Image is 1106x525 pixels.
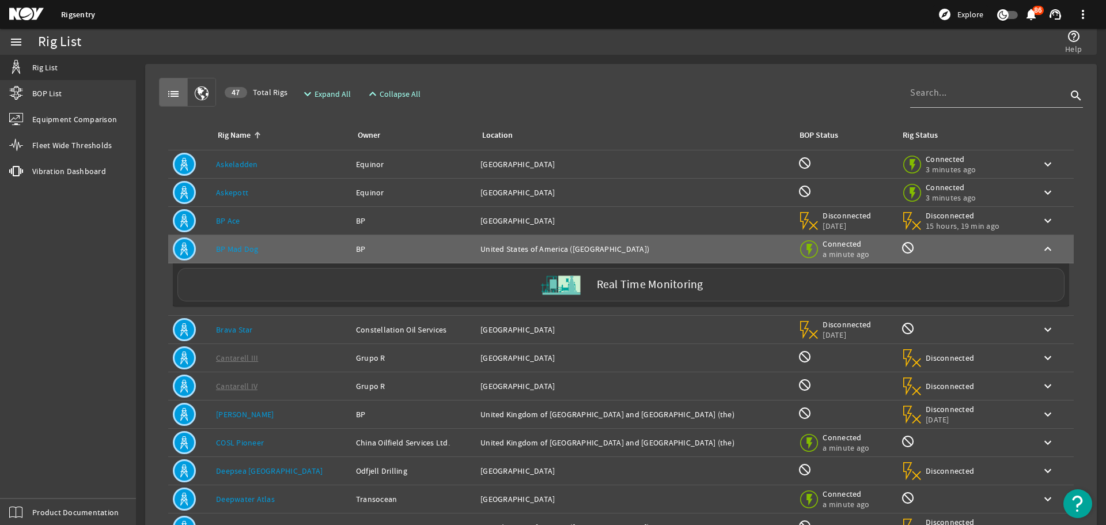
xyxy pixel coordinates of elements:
[356,352,471,364] div: Grupo R
[38,36,81,48] div: Rig List
[366,87,375,101] mat-icon: expand_less
[356,409,471,420] div: BP
[225,86,287,98] span: Total Rigs
[216,324,253,335] a: Brava Star
[933,5,988,24] button: Explore
[216,409,274,420] a: [PERSON_NAME]
[823,443,872,453] span: a minute ago
[1041,407,1055,421] mat-icon: keyboard_arrow_down
[926,353,975,363] span: Disconnected
[216,353,258,363] a: Cantarell III
[823,499,872,509] span: a minute ago
[356,465,471,477] div: Odfjell Drilling
[480,158,789,170] div: [GEOGRAPHIC_DATA]
[216,381,257,391] a: Cantarell IV
[926,414,975,425] span: [DATE]
[1069,89,1083,103] i: search
[938,7,952,21] mat-icon: explore
[218,129,251,142] div: Rig Name
[480,493,789,505] div: [GEOGRAPHIC_DATA]
[216,129,342,142] div: Rig Name
[358,129,380,142] div: Owner
[1041,157,1055,171] mat-icon: keyboard_arrow_down
[216,216,240,226] a: BP Ace
[216,159,258,169] a: Askeladden
[1041,323,1055,337] mat-icon: keyboard_arrow_down
[1041,436,1055,450] mat-icon: keyboard_arrow_down
[480,243,789,255] div: United States of America ([GEOGRAPHIC_DATA])
[216,466,323,476] a: Deepsea [GEOGRAPHIC_DATA]
[901,322,915,335] mat-icon: Rig Monitoring not available for this rig
[356,158,471,170] div: Equinor
[1065,43,1082,55] span: Help
[798,184,812,198] mat-icon: BOP Monitoring not available for this rig
[1048,7,1062,21] mat-icon: support_agent
[480,187,789,198] div: [GEOGRAPHIC_DATA]
[380,88,421,100] span: Collapse All
[1041,242,1055,256] mat-icon: keyboard_arrow_up
[480,215,789,226] div: [GEOGRAPHIC_DATA]
[296,84,355,104] button: Expand All
[926,192,976,203] span: 3 minutes ago
[480,409,789,420] div: United Kingdom of [GEOGRAPHIC_DATA] and [GEOGRAPHIC_DATA] (the)
[823,432,872,443] span: Connected
[32,114,117,125] span: Equipment Comparison
[482,129,513,142] div: Location
[926,154,976,164] span: Connected
[1041,464,1055,478] mat-icon: keyboard_arrow_down
[356,493,471,505] div: Transocean
[823,221,872,231] span: [DATE]
[480,129,784,142] div: Location
[1041,492,1055,506] mat-icon: keyboard_arrow_down
[216,244,259,254] a: BP Mad Dog
[1041,186,1055,199] mat-icon: keyboard_arrow_down
[957,9,983,20] span: Explore
[32,139,112,151] span: Fleet Wide Thresholds
[798,378,812,392] mat-icon: BOP Monitoring not available for this rig
[926,164,976,175] span: 3 minutes ago
[356,243,471,255] div: BP
[910,86,1067,100] input: Search...
[926,466,975,476] span: Disconnected
[216,187,248,198] a: Askepott
[798,463,812,477] mat-icon: BOP Monitoring not available for this rig
[901,241,915,255] mat-icon: Rig Monitoring not available for this rig
[1069,1,1097,28] button: more_vert
[315,88,351,100] span: Expand All
[823,319,872,330] span: Disconnected
[480,352,789,364] div: [GEOGRAPHIC_DATA]
[926,381,975,391] span: Disconnected
[32,507,119,518] span: Product Documentation
[356,437,471,448] div: China Oilfield Services Ltd.
[1041,351,1055,365] mat-icon: keyboard_arrow_down
[1025,9,1037,21] button: 86
[166,87,180,101] mat-icon: list
[216,494,275,504] a: Deepwater Atlas
[356,129,467,142] div: Owner
[800,129,838,142] div: BOP Status
[823,249,872,259] span: a minute ago
[225,87,247,98] div: 47
[823,210,872,221] span: Disconnected
[1041,379,1055,393] mat-icon: keyboard_arrow_down
[597,279,703,291] label: Real Time Monitoring
[32,165,106,177] span: Vibration Dashboard
[9,35,23,49] mat-icon: menu
[823,239,872,249] span: Connected
[926,221,999,231] span: 15 hours, 19 min ago
[823,330,872,340] span: [DATE]
[480,380,789,392] div: [GEOGRAPHIC_DATA]
[361,84,425,104] button: Collapse All
[356,215,471,226] div: BP
[480,437,789,448] div: United Kingdom of [GEOGRAPHIC_DATA] and [GEOGRAPHIC_DATA] (the)
[32,62,58,73] span: Rig List
[1041,214,1055,228] mat-icon: keyboard_arrow_down
[901,491,915,505] mat-icon: Rig Monitoring not available for this rig
[823,489,872,499] span: Connected
[1024,7,1038,21] mat-icon: notifications
[798,406,812,420] mat-icon: BOP Monitoring not available for this rig
[903,129,938,142] div: Rig Status
[61,9,95,20] a: Rigsentry
[1063,489,1092,518] button: Open Resource Center
[480,465,789,477] div: [GEOGRAPHIC_DATA]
